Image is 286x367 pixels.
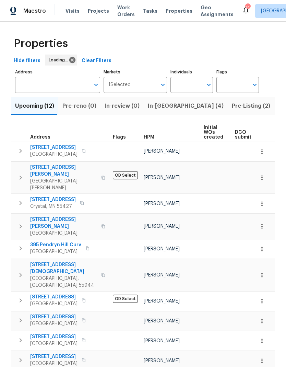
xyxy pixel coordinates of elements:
[30,313,78,320] span: [STREET_ADDRESS]
[14,40,68,47] span: Properties
[232,101,270,111] span: Pre-Listing (2)
[62,101,96,111] span: Pre-reno (0)
[144,319,180,323] span: [PERSON_NAME]
[250,80,260,90] button: Open
[30,300,78,307] span: [GEOGRAPHIC_DATA]
[170,70,213,74] label: Individuals
[30,196,76,203] span: [STREET_ADDRESS]
[144,135,154,140] span: HPM
[113,295,138,303] span: OD Select
[117,4,135,18] span: Work Orders
[65,8,80,14] span: Visits
[144,299,180,304] span: [PERSON_NAME]
[30,216,97,230] span: [STREET_ADDRESS][PERSON_NAME]
[82,57,111,65] span: Clear Filters
[15,101,54,111] span: Upcoming (12)
[30,261,97,275] span: [STREET_ADDRESS][DEMOGRAPHIC_DATA]
[113,171,138,179] span: OD Select
[108,82,131,88] span: 1 Selected
[30,248,81,255] span: [GEOGRAPHIC_DATA]
[104,70,167,74] label: Markets
[201,4,234,18] span: Geo Assignments
[144,201,180,206] span: [PERSON_NAME]
[30,164,97,178] span: [STREET_ADDRESS][PERSON_NAME]
[30,151,78,158] span: [GEOGRAPHIC_DATA]
[91,80,101,90] button: Open
[144,224,180,229] span: [PERSON_NAME]
[30,135,50,140] span: Address
[144,339,180,343] span: [PERSON_NAME]
[235,130,260,140] span: DCO submitted
[30,360,78,367] span: [GEOGRAPHIC_DATA]
[144,358,180,363] span: [PERSON_NAME]
[245,4,250,11] div: 14
[204,125,223,140] span: Initial WOs created
[166,8,192,14] span: Properties
[30,203,76,210] span: Crystal, MN 55427
[144,175,180,180] span: [PERSON_NAME]
[148,101,224,111] span: In-[GEOGRAPHIC_DATA] (4)
[144,149,180,154] span: [PERSON_NAME]
[30,353,78,360] span: [STREET_ADDRESS]
[23,8,46,14] span: Maestro
[11,55,43,67] button: Hide filters
[30,275,97,289] span: [GEOGRAPHIC_DATA], [GEOGRAPHIC_DATA] 55944
[144,273,180,277] span: [PERSON_NAME]
[14,57,40,65] span: Hide filters
[144,247,180,251] span: [PERSON_NAME]
[30,340,78,347] span: [GEOGRAPHIC_DATA]
[30,178,97,191] span: [GEOGRAPHIC_DATA][PERSON_NAME]
[49,57,71,63] span: Loading...
[30,294,78,300] span: [STREET_ADDRESS]
[113,135,126,140] span: Flags
[204,80,214,90] button: Open
[30,241,81,248] span: 395 Pendryn Hill Curv
[143,9,157,13] span: Tasks
[30,230,97,237] span: [GEOGRAPHIC_DATA]
[30,320,78,327] span: [GEOGRAPHIC_DATA]
[158,80,168,90] button: Open
[45,55,77,66] div: Loading...
[79,55,114,67] button: Clear Filters
[105,101,140,111] span: In-review (0)
[216,70,259,74] label: Flags
[88,8,109,14] span: Projects
[15,70,100,74] label: Address
[30,144,78,151] span: [STREET_ADDRESS]
[30,333,78,340] span: [STREET_ADDRESS]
